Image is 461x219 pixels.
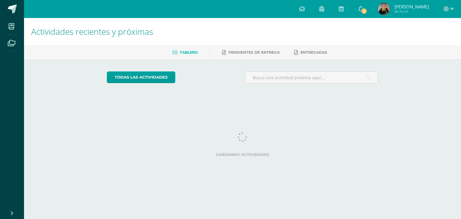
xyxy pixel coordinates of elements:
[107,152,378,157] label: Cargando actividades
[394,4,429,10] span: [PERSON_NAME]
[394,9,429,14] span: Mi Perfil
[361,8,367,14] span: 2
[228,50,280,55] span: Pendientes de entrega
[31,26,153,37] span: Actividades recientes y próximas
[180,50,198,55] span: Tablero
[294,48,327,57] a: Entregadas
[107,71,175,83] a: todas las Actividades
[300,50,327,55] span: Entregadas
[222,48,280,57] a: Pendientes de entrega
[245,72,378,83] input: Busca una actividad próxima aquí...
[378,3,390,15] img: 8341187d544a0b6c7f7ca1520b54fcd3.png
[172,48,198,57] a: Tablero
